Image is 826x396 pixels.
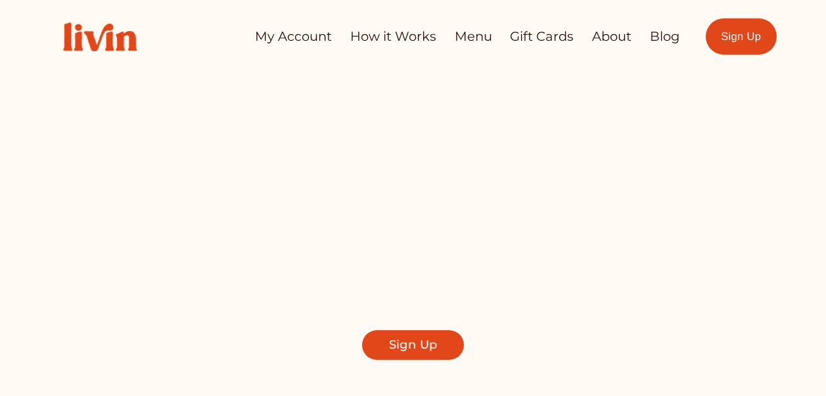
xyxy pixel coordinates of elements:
[49,9,150,65] img: Livin
[210,246,616,300] span: Find a local chef who prepares customized, healthy meals in your kitchen
[510,24,574,49] a: Gift Cards
[650,24,679,49] a: Blog
[592,24,631,49] a: About
[350,24,436,49] a: How it Works
[706,18,777,55] a: Sign Up
[195,117,642,226] span: Let us Take Dinner off Your Plate
[455,24,492,49] a: Menu
[255,24,332,49] a: My Account
[362,330,463,360] a: Sign Up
